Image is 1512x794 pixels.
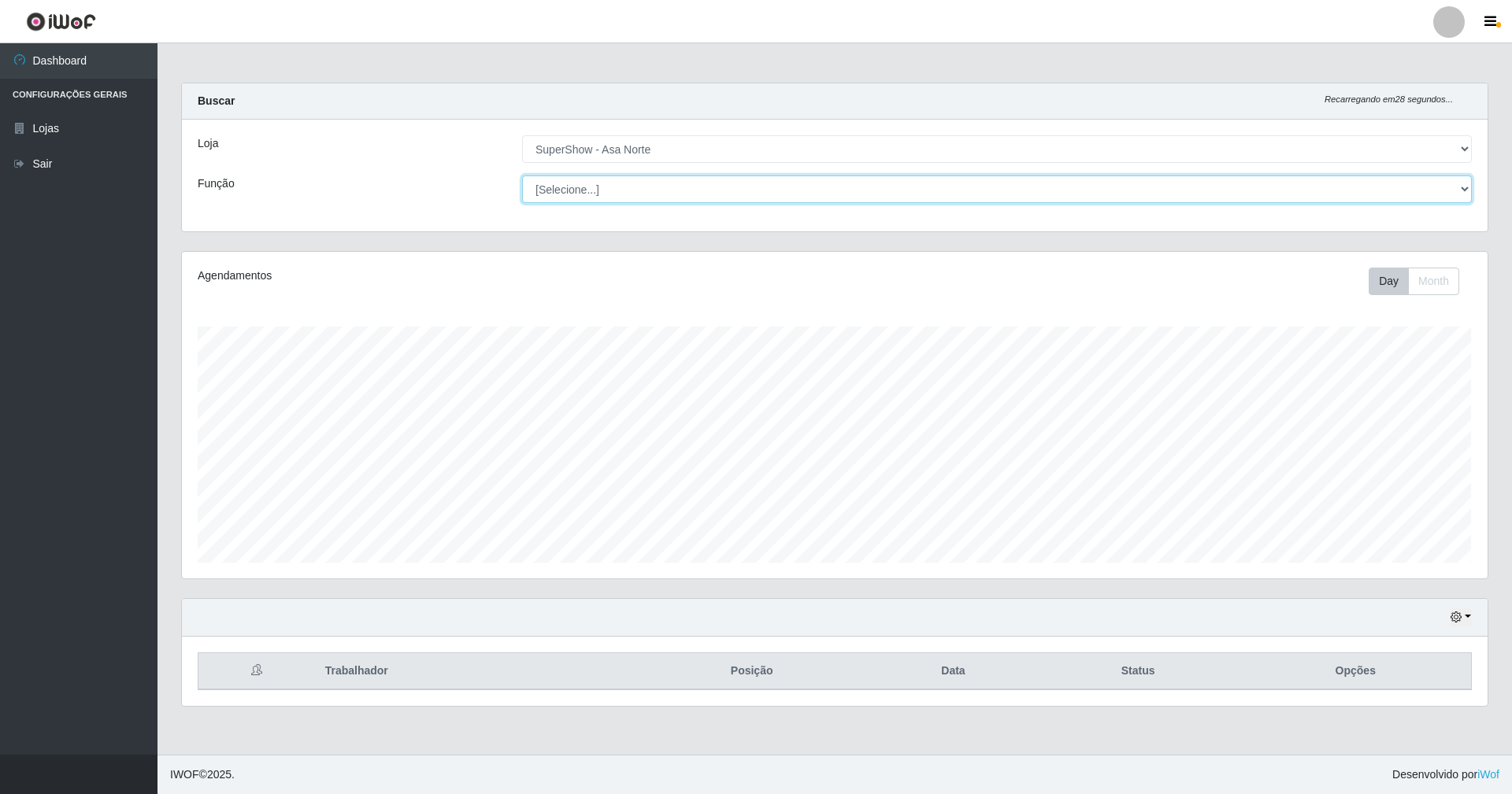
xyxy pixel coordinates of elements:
[1369,268,1409,295] button: Day
[1408,268,1459,295] button: Month
[198,175,235,192] label: Função
[198,268,715,284] div: Agendamentos
[198,135,218,152] label: Loja
[1036,653,1240,690] th: Status
[1240,653,1472,690] th: Opções
[1369,268,1472,295] div: Toolbar with button groups
[1325,94,1453,104] i: Recarregando em 28 segundos...
[170,768,199,781] span: IWOF
[26,12,96,31] img: CoreUI Logo
[1477,768,1499,781] a: iWof
[198,94,235,107] strong: Buscar
[316,653,633,690] th: Trabalhador
[633,653,870,690] th: Posição
[170,766,235,783] span: © 2025 .
[1392,766,1499,783] span: Desenvolvido por
[1369,268,1459,295] div: First group
[870,653,1036,690] th: Data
